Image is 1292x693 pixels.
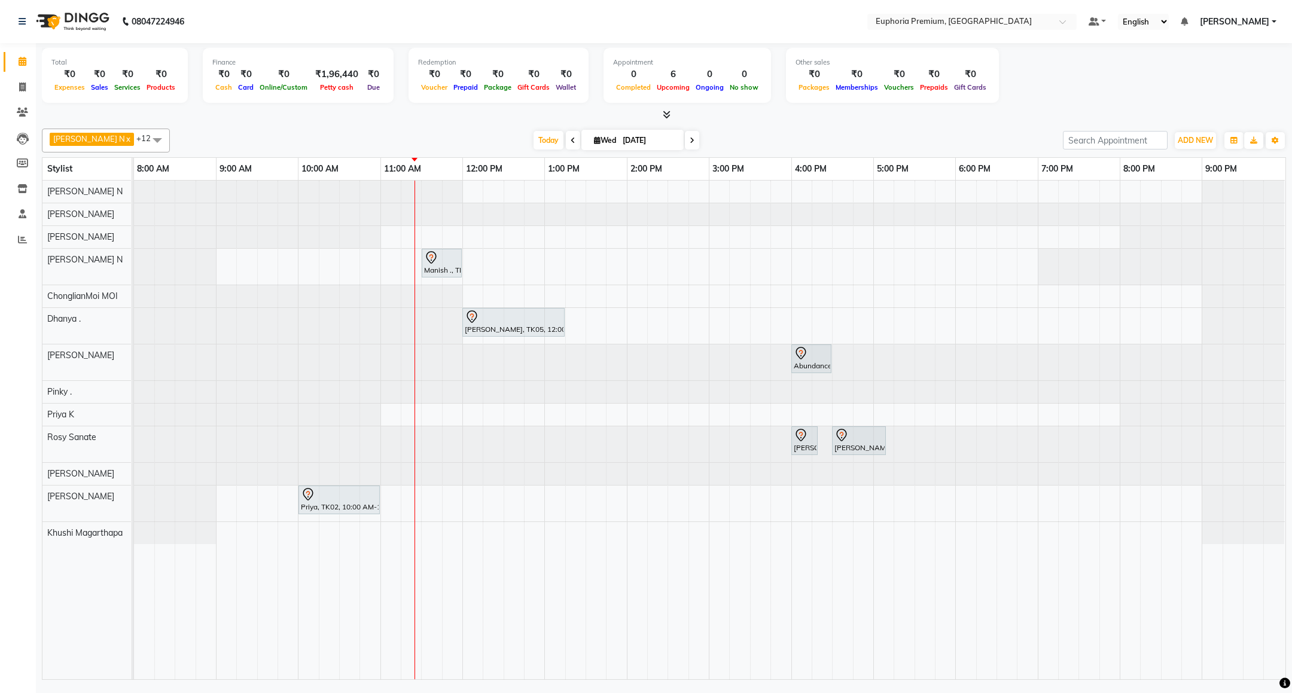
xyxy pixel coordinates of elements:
span: [PERSON_NAME] [1200,16,1269,28]
span: Rosy Sanate [47,432,96,442]
a: x [125,134,130,144]
a: 12:00 PM [463,160,505,178]
span: Upcoming [654,83,693,91]
div: ₹0 [212,68,235,81]
div: Other sales [796,57,989,68]
a: 8:00 AM [134,160,172,178]
div: ₹0 [481,68,514,81]
span: Petty cash [317,83,356,91]
div: ₹0 [144,68,178,81]
div: ₹0 [917,68,951,81]
div: ₹0 [88,68,111,81]
span: Services [111,83,144,91]
a: 11:00 AM [381,160,424,178]
a: 2:00 PM [627,160,665,178]
span: Dhanya . [47,313,81,324]
span: Priya K [47,409,74,420]
span: Wed [591,136,619,145]
span: [PERSON_NAME] N [47,254,123,265]
span: Card [235,83,257,91]
a: 10:00 AM [298,160,342,178]
span: Online/Custom [257,83,310,91]
div: Appointment [613,57,761,68]
div: Abundance Manifestation 29AASCA8886B1Z0, TK01, 04:00 PM-04:30 PM, Glutathione [793,346,830,371]
span: [PERSON_NAME] [47,491,114,502]
div: ₹0 [553,68,579,81]
span: No show [727,83,761,91]
div: Manish ., TK04, 11:30 AM-12:00 PM, EP-[PERSON_NAME] Trim/Design MEN [423,251,461,276]
span: Completed [613,83,654,91]
span: Products [144,83,178,91]
input: 2025-09-03 [619,132,679,149]
span: Memberships [833,83,881,91]
div: ₹0 [951,68,989,81]
span: Prepaids [917,83,951,91]
div: Redemption [418,57,579,68]
span: +12 [136,133,160,143]
span: [PERSON_NAME] N [47,186,123,197]
div: 0 [693,68,727,81]
a: 8:00 PM [1120,160,1158,178]
span: Packages [796,83,833,91]
span: Cash [212,83,235,91]
span: Vouchers [881,83,917,91]
a: 7:00 PM [1038,160,1076,178]
span: [PERSON_NAME] N [53,134,125,144]
a: 1:00 PM [545,160,583,178]
div: ₹0 [111,68,144,81]
div: 0 [727,68,761,81]
span: Wallet [553,83,579,91]
span: [PERSON_NAME] [47,468,114,479]
a: 4:00 PM [792,160,830,178]
span: Khushi Magarthapa [47,527,123,538]
a: 9:00 AM [217,160,255,178]
span: ChonglianMoi MOI [47,291,118,301]
div: Total [51,57,178,68]
a: 5:00 PM [874,160,912,178]
span: Stylist [47,163,72,174]
button: ADD NEW [1175,132,1216,149]
div: ₹0 [450,68,481,81]
div: [PERSON_NAME] Br, TK03, 04:00 PM-04:20 PM, EP-Full Arms Catridge Wax [793,428,816,453]
span: Gift Cards [951,83,989,91]
div: 6 [654,68,693,81]
span: Prepaid [450,83,481,91]
div: ₹0 [363,68,384,81]
span: ADD NEW [1178,136,1213,145]
input: Search Appointment [1063,131,1168,149]
span: [PERSON_NAME] [47,231,114,242]
b: 08047224946 [132,5,184,38]
span: [PERSON_NAME] [47,209,114,219]
a: 6:00 PM [956,160,994,178]
span: Voucher [418,83,450,91]
span: Pinky . [47,386,72,397]
span: [PERSON_NAME] [47,350,114,361]
div: ₹0 [514,68,553,81]
span: Today [534,131,563,149]
div: [PERSON_NAME], TK05, 12:00 PM-01:15 PM, EP-Euphoria Signature Massage 60+15 [464,310,563,335]
div: [PERSON_NAME] Br, TK03, 04:30 PM-05:10 PM, EP-Gel Paint Application [833,428,885,453]
span: Due [364,83,383,91]
div: ₹0 [796,68,833,81]
div: Finance [212,57,384,68]
div: ₹0 [881,68,917,81]
img: logo [31,5,112,38]
div: ₹0 [833,68,881,81]
span: Ongoing [693,83,727,91]
div: 0 [613,68,654,81]
span: Gift Cards [514,83,553,91]
span: Package [481,83,514,91]
div: ₹0 [235,68,257,81]
span: Sales [88,83,111,91]
div: ₹1,96,440 [310,68,363,81]
a: 3:00 PM [709,160,747,178]
div: ₹0 [257,68,310,81]
div: ₹0 [418,68,450,81]
a: 9:00 PM [1202,160,1240,178]
span: Expenses [51,83,88,91]
div: Priya, TK02, 10:00 AM-11:00 AM, EP-Artistic Cut - Senior Stylist [300,487,379,512]
div: ₹0 [51,68,88,81]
